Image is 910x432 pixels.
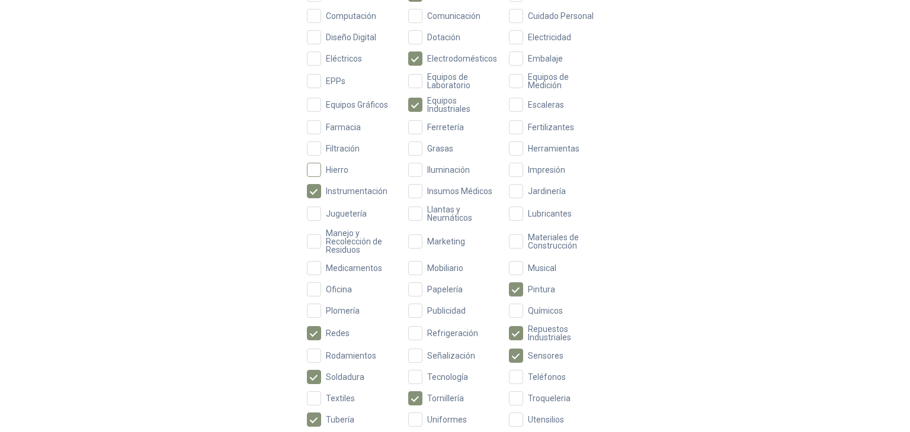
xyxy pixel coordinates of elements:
span: Insumos Médicos [422,187,497,195]
span: Sensores [523,352,568,360]
span: Equipos Gráficos [321,101,393,109]
span: Electrodomésticos [422,54,502,63]
span: Tecnología [422,373,473,381]
span: Utensilios [523,415,569,424]
span: Tubería [321,415,359,424]
span: Juguetería [321,209,371,218]
span: Farmacia [321,123,366,131]
span: Mobiliario [422,264,468,272]
span: Impresión [523,166,570,174]
span: Textiles [321,394,360,402]
span: Musical [523,264,561,272]
span: Publicidad [422,307,470,315]
span: Ferretería [422,123,469,131]
span: Manejo y Recolección de Residuos [321,229,401,254]
span: Marketing [422,237,470,246]
span: Grasas [422,144,458,153]
span: Medicamentos [321,264,387,272]
span: Rodamientos [321,352,381,360]
span: Escaleras [523,101,569,109]
span: Electricidad [523,33,576,41]
span: EPPs [321,77,350,85]
span: Embalaje [523,54,568,63]
span: Señalización [422,352,480,360]
span: Soldadura [321,373,369,381]
span: Troqueleria [523,394,575,402]
span: Tornillería [422,394,469,402]
span: Diseño Digital [321,33,381,41]
span: Repuestos Industriales [523,325,603,341]
span: Uniformes [422,415,472,424]
span: Equipos Industriales [422,96,502,113]
span: Fertilizantes [523,123,579,131]
span: Redes [321,329,354,337]
span: Equipos de Laboratorio [422,73,502,89]
span: Oficina [321,285,357,294]
span: Pintura [523,285,560,294]
span: Cuidado Personal [523,12,598,20]
span: Iluminación [422,166,475,174]
span: Jardinería [523,187,571,195]
span: Lubricantes [523,209,576,218]
span: Dotación [422,33,465,41]
span: Papelería [422,285,467,294]
span: Equipos de Medición [523,73,603,89]
span: Herramientas [523,144,584,153]
span: Instrumentación [321,187,392,195]
span: Filtración [321,144,364,153]
span: Comunicación [422,12,485,20]
span: Eléctricos [321,54,367,63]
span: Plomería [321,307,364,315]
span: Llantas y Neumáticos [422,205,502,222]
span: Químicos [523,307,568,315]
span: Refrigeración [422,329,483,337]
span: Teléfonos [523,373,571,381]
span: Computación [321,12,381,20]
span: Materiales de Construcción [523,233,603,250]
span: Hierro [321,166,353,174]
